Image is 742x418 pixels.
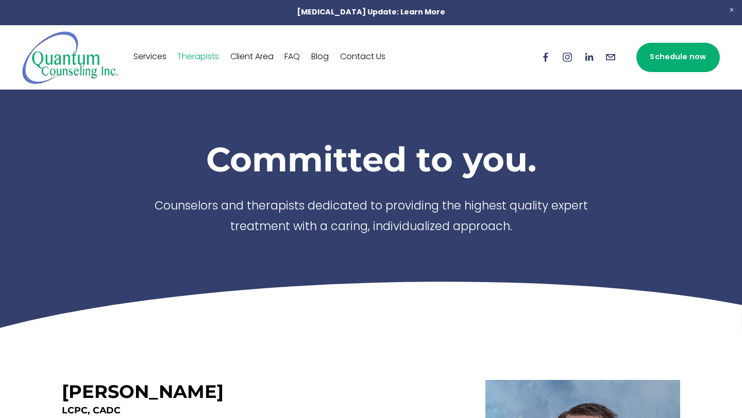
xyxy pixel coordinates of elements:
[133,49,166,65] a: Services
[62,404,442,417] h4: LCPC, CADC
[177,49,219,65] a: Therapists
[62,380,224,403] h3: [PERSON_NAME]
[284,49,300,65] a: FAQ
[139,138,603,180] h1: Committed to you.
[230,49,274,65] a: Client Area
[562,51,573,63] a: Instagram
[311,49,329,65] a: Blog
[340,49,385,65] a: Contact Us
[636,43,720,72] a: Schedule now
[605,51,616,63] a: info@quantumcounselinginc.com
[583,51,595,63] a: LinkedIn
[139,197,603,238] p: Counselors and therapists dedicated to providing the highest quality expert treatment with a cari...
[22,30,119,84] img: Quantum Counseling Inc. | Change starts here.
[540,51,551,63] a: Facebook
